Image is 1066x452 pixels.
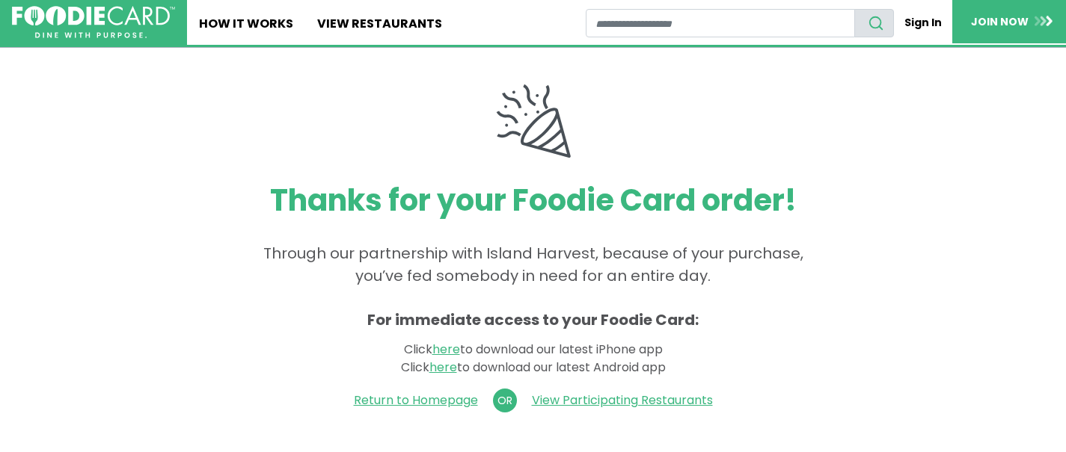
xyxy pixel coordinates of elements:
h5: For immediate access to your Foodie Card: [213,311,853,329]
input: restaurant search [586,9,855,37]
a: here [432,341,460,358]
a: Return to Homepage [354,391,478,409]
span: OR [493,388,517,412]
img: FoodieCard; Eat, Drink, Save, Donate [12,6,175,39]
a: here [429,359,457,376]
a: Sign In [894,9,952,37]
button: search [854,9,894,37]
li: Click to download our latest Android app [213,359,853,377]
h1: Thanks for your Foodie Card order! [213,182,853,218]
li: Click to download our latest iPhone app [213,341,853,359]
p: Through our partnership with Island Harvest, because of your purchase, you’ve fed somebody in nee... [213,242,853,287]
a: View Participating Restaurants [532,391,713,409]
